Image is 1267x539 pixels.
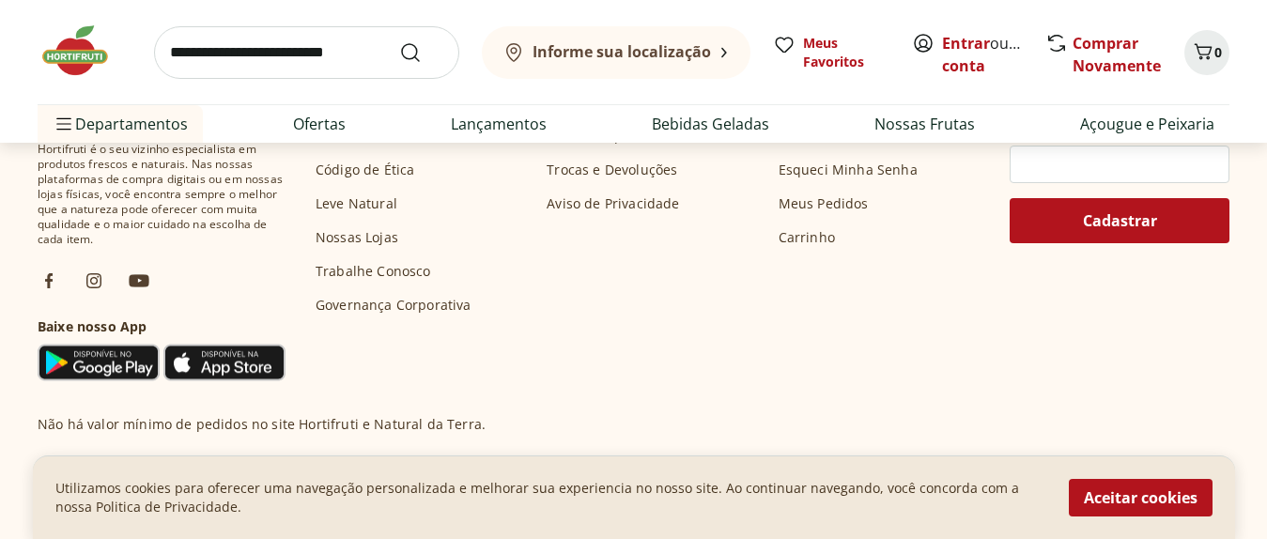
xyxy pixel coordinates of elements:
[316,262,431,281] a: Trabalhe Conosco
[83,269,105,292] img: ig
[773,34,889,71] a: Meus Favoritos
[1184,30,1229,75] button: Carrinho
[316,161,414,179] a: Código de Ética
[533,41,711,62] b: Informe sua localização
[1083,213,1157,228] span: Cadastrar
[547,161,677,179] a: Trocas e Devoluções
[316,194,397,213] a: Leve Natural
[163,344,286,381] img: App Store Icon
[874,113,975,135] a: Nossas Frutas
[38,269,60,292] img: fb
[652,113,769,135] a: Bebidas Geladas
[128,269,150,292] img: ytb
[803,34,889,71] span: Meus Favoritos
[38,344,160,381] img: Google Play Icon
[399,41,444,64] button: Submit Search
[942,33,1045,76] a: Criar conta
[1069,479,1213,516] button: Aceitar cookies
[316,228,398,247] a: Nossas Lojas
[1010,198,1229,243] button: Cadastrar
[451,113,547,135] a: Lançamentos
[38,415,486,434] p: Não há valor mínimo de pedidos no site Hortifruti e Natural da Terra.
[1214,43,1222,61] span: 0
[1073,33,1161,76] a: Comprar Novamente
[779,161,918,179] a: Esqueci Minha Senha
[942,33,990,54] a: Entrar
[38,23,131,79] img: Hortifruti
[779,194,869,213] a: Meus Pedidos
[55,479,1046,516] p: Utilizamos cookies para oferecer uma navegação personalizada e melhorar sua experiencia no nosso ...
[316,296,471,315] a: Governança Corporativa
[779,228,835,247] a: Carrinho
[293,113,346,135] a: Ofertas
[53,101,188,146] span: Departamentos
[154,26,459,79] input: search
[1080,113,1214,135] a: Açougue e Peixaria
[38,142,286,247] span: Hortifruti é o seu vizinho especialista em produtos frescos e naturais. Nas nossas plataformas de...
[942,32,1026,77] span: ou
[547,194,679,213] a: Aviso de Privacidade
[53,101,75,146] button: Menu
[38,317,286,336] h3: Baixe nosso App
[482,26,750,79] button: Informe sua localização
